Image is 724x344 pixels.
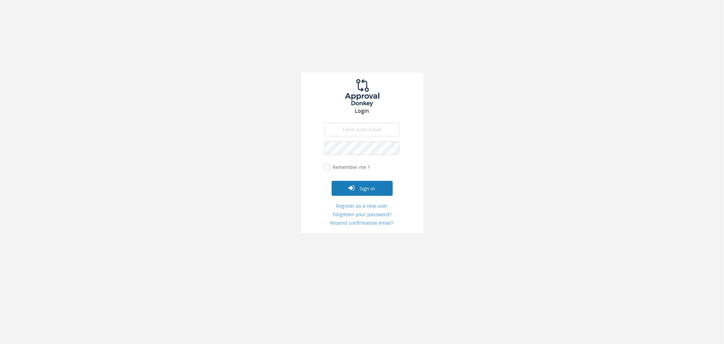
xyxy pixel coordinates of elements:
h3: Login [301,108,423,114]
a: Forgotten your password? [324,211,400,218]
button: Sign in [332,181,393,196]
a: Register as a new user [324,203,400,209]
input: Enter your Email [324,123,400,136]
label: Remember me ? [331,164,370,171]
img: logo.png [337,79,388,106]
a: Resend confirmation email? [324,220,400,226]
